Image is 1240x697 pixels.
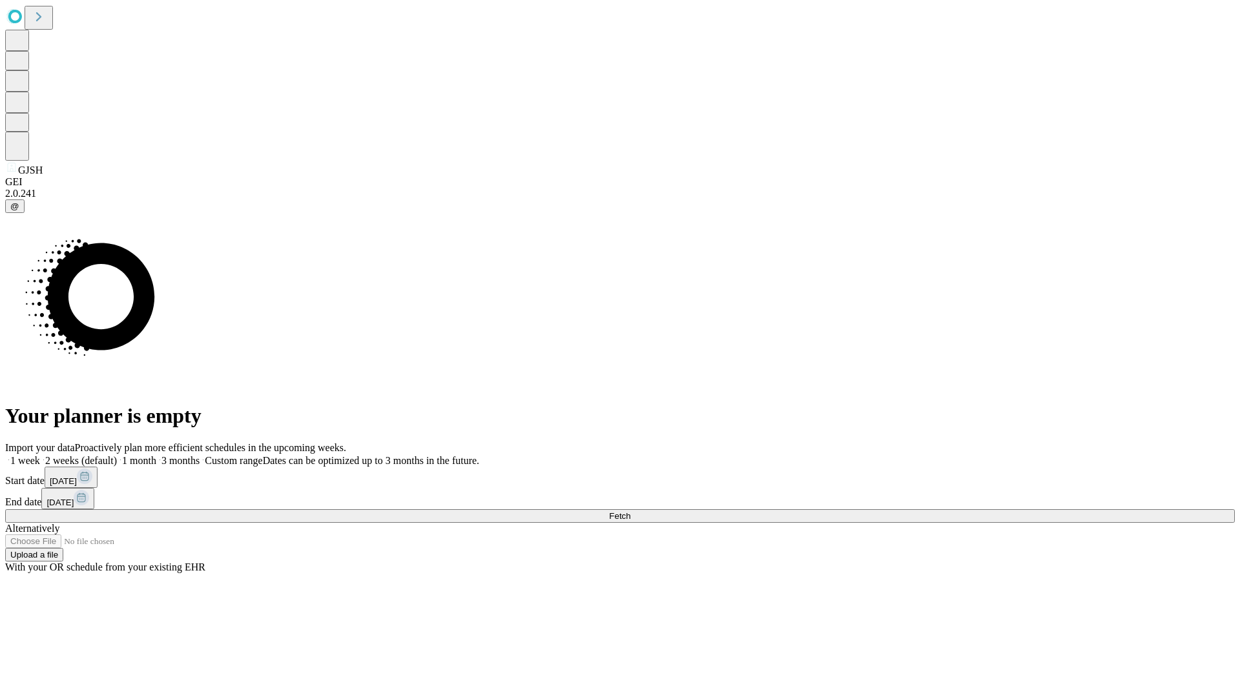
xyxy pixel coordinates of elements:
span: With your OR schedule from your existing EHR [5,561,205,572]
span: 3 months [161,455,200,466]
h1: Your planner is empty [5,404,1235,428]
span: [DATE] [46,498,74,507]
button: Upload a file [5,548,63,561]
span: Dates can be optimized up to 3 months in the future. [263,455,479,466]
span: 1 week [10,455,40,466]
span: 2 weeks (default) [45,455,117,466]
button: [DATE] [41,488,94,509]
div: GEI [5,176,1235,188]
span: Custom range [205,455,262,466]
span: GJSH [18,165,43,176]
div: End date [5,488,1235,509]
button: @ [5,199,25,213]
span: Proactively plan more efficient schedules in the upcoming weeks. [75,442,346,453]
span: 1 month [122,455,156,466]
span: Fetch [609,511,630,521]
button: Fetch [5,509,1235,523]
div: Start date [5,467,1235,488]
button: [DATE] [45,467,98,488]
span: @ [10,201,19,211]
div: 2.0.241 [5,188,1235,199]
span: [DATE] [50,476,77,486]
span: Alternatively [5,523,59,534]
span: Import your data [5,442,75,453]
